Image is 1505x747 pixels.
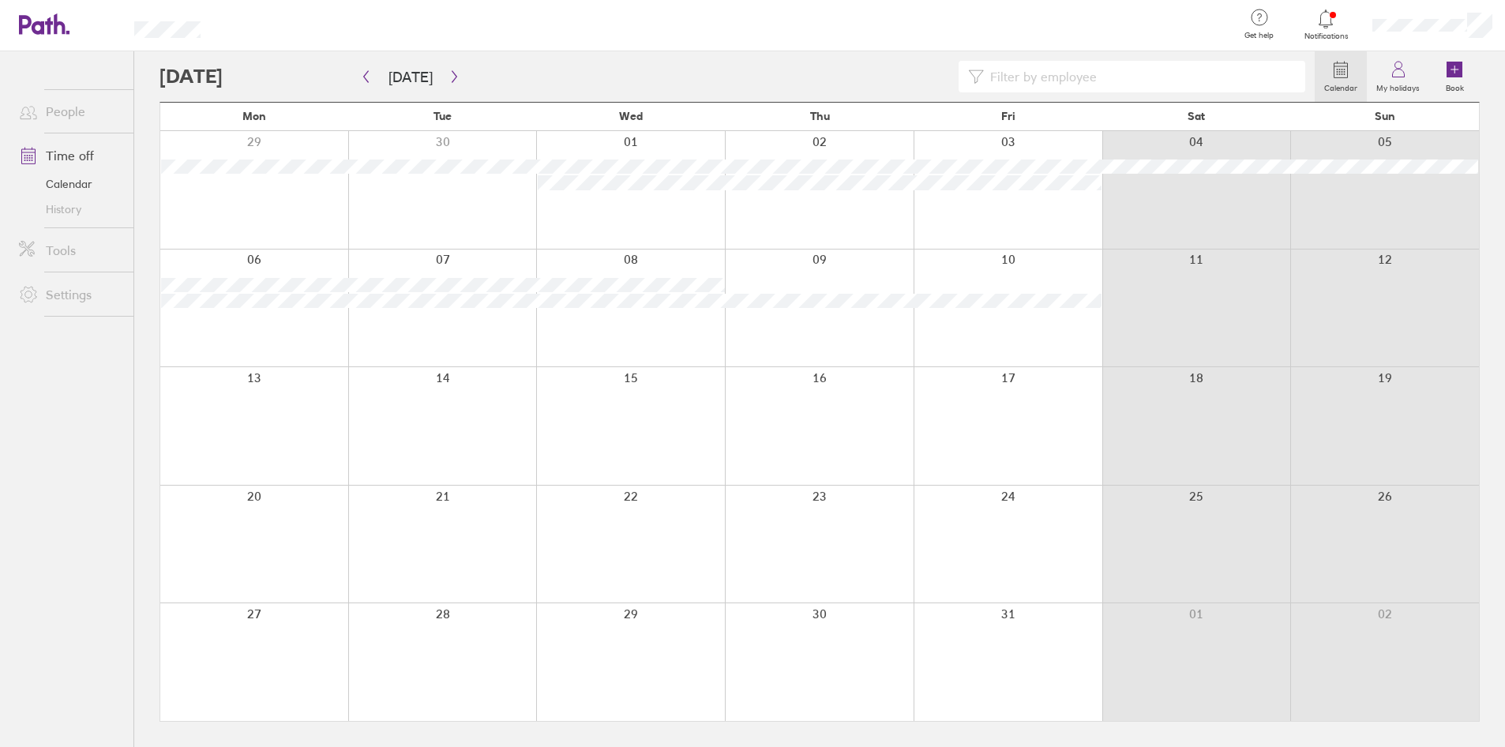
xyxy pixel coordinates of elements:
label: Book [1436,79,1473,93]
a: People [6,96,133,127]
span: Notifications [1300,32,1352,41]
a: Calendar [6,171,133,197]
label: My holidays [1367,79,1429,93]
span: Tue [433,110,452,122]
label: Calendar [1315,79,1367,93]
a: Calendar [1315,51,1367,102]
span: Get help [1233,31,1285,40]
span: Wed [619,110,643,122]
input: Filter by employee [984,62,1296,92]
button: [DATE] [376,64,445,90]
span: Mon [242,110,266,122]
a: History [6,197,133,222]
span: Fri [1001,110,1015,122]
a: Settings [6,279,133,310]
a: Time off [6,140,133,171]
span: Sun [1375,110,1395,122]
span: Sat [1188,110,1205,122]
a: Tools [6,235,133,266]
a: My holidays [1367,51,1429,102]
a: Notifications [1300,8,1352,41]
a: Book [1429,51,1480,102]
span: Thu [810,110,830,122]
